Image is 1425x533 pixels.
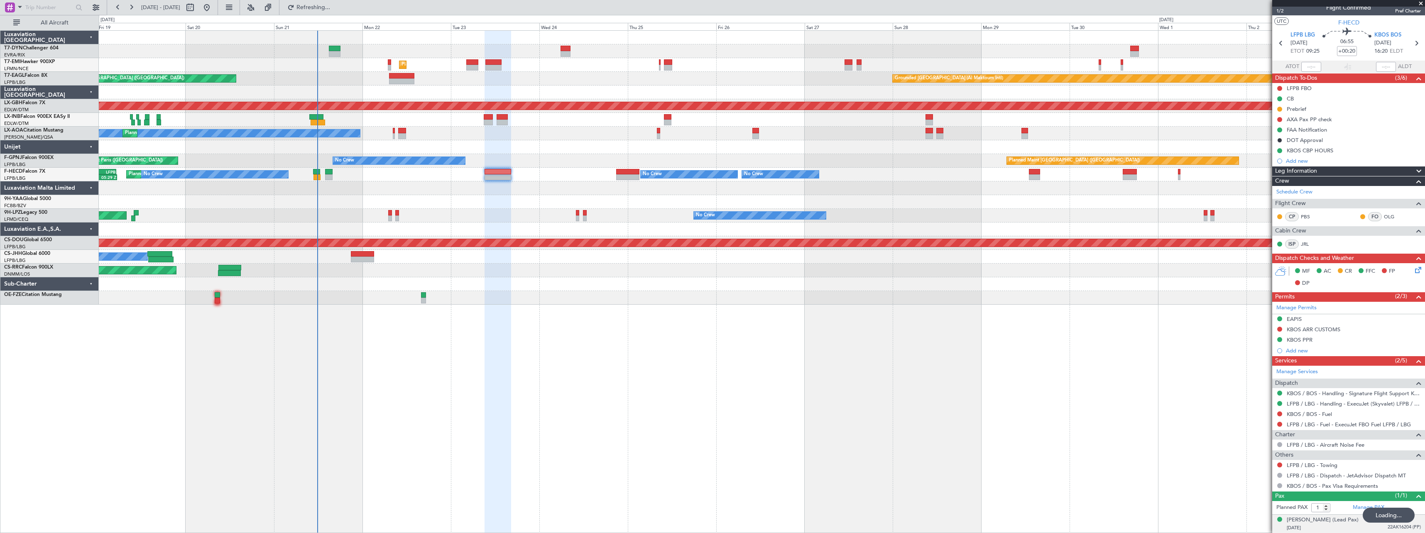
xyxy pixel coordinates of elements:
[1275,491,1284,501] span: Pax
[4,251,22,256] span: CS-JHH
[4,52,25,58] a: EVRA/RIX
[186,23,274,30] div: Sat 20
[1287,472,1406,479] a: LFPB / LBG - Dispatch - JetAdvisor Dispatch MT
[1287,421,1411,428] a: LFPB / LBG - Fuel - ExecuJet FBO Fuel LFPB / LBG
[1395,73,1407,82] span: (3/6)
[539,23,628,30] div: Wed 24
[296,5,331,10] span: Refreshing...
[1275,379,1298,388] span: Dispatch
[4,134,53,140] a: [PERSON_NAME]/QSA
[1363,508,1415,523] div: Loading...
[1286,157,1421,164] div: Add new
[1290,39,1307,47] span: [DATE]
[1276,7,1296,15] span: 1/2
[1275,176,1289,186] span: Crew
[4,100,45,105] a: LX-GBHFalcon 7X
[1275,450,1293,460] span: Others
[1287,482,1378,489] a: KBOS / BOS - Pax Visa Requirements
[4,66,29,72] a: LFMN/NCE
[100,175,116,180] div: 05:29 Z
[1009,154,1140,167] div: Planned Maint [GEOGRAPHIC_DATA] ([GEOGRAPHIC_DATA])
[1395,356,1407,365] span: (2/5)
[1287,126,1327,133] div: FAA Notification
[4,46,23,51] span: T7-DYN
[1287,315,1302,323] div: EAPIS
[4,100,22,105] span: LX-GBH
[1159,17,1173,24] div: [DATE]
[4,292,22,297] span: OE-FZE
[4,155,22,160] span: F-GPNJ
[1274,17,1289,25] button: UTC
[4,216,28,222] a: LFMD/CEQ
[1290,47,1304,56] span: ETOT
[1287,326,1340,333] div: KBOS ARR CUSTOMS
[1158,23,1246,30] div: Wed 1
[4,237,52,242] a: CS-DOUGlobal 6500
[4,120,29,127] a: EDLW/DTM
[4,155,54,160] a: F-GPNJFalcon 900EX
[1395,292,1407,301] span: (2/3)
[1287,516,1359,524] div: [PERSON_NAME] (Lead Pax)
[1276,188,1312,196] a: Schedule Crew
[4,210,21,215] span: 9H-LPZ
[274,23,362,30] div: Sun 21
[4,169,45,174] a: F-HECDFalcon 7X
[4,128,64,133] a: LX-AOACitation Mustang
[1275,166,1317,176] span: Leg Information
[4,292,62,297] a: OE-FZECitation Mustang
[1287,147,1333,154] div: KBOS CBP HOURS
[4,46,59,51] a: T7-DYNChallenger 604
[744,168,763,181] div: No Crew
[76,154,163,167] div: AOG Maint Paris ([GEOGRAPHIC_DATA])
[1389,267,1395,276] span: FP
[4,114,20,119] span: LX-INB
[1324,267,1331,276] span: AC
[1287,95,1294,102] div: CB
[981,23,1070,30] div: Mon 29
[1338,18,1359,27] span: F-HECD
[451,23,539,30] div: Tue 23
[25,1,73,14] input: Trip Number
[1276,304,1317,312] a: Manage Permits
[1384,213,1403,220] a: OLG
[4,114,70,119] a: LX-INBFalcon 900EX EASy II
[125,127,218,139] div: Planned Maint Nice ([GEOGRAPHIC_DATA])
[1353,504,1384,512] a: Manage PAX
[402,59,481,71] div: Planned Maint [GEOGRAPHIC_DATA]
[1374,31,1401,39] span: KBOS BOS
[4,210,47,215] a: 9H-LPZLegacy 500
[1395,7,1421,15] span: Pref Charter
[1340,38,1354,46] span: 06:55
[1285,212,1299,221] div: CP
[1287,116,1332,123] div: AXA Pax PP check
[1287,462,1337,469] a: LFPB / LBG - Towing
[1287,411,1332,418] a: KBOS / BOS - Fuel
[1366,267,1375,276] span: FFC
[1390,47,1403,56] span: ELDT
[1285,63,1299,71] span: ATOT
[643,168,662,181] div: No Crew
[1275,430,1295,440] span: Charter
[1275,199,1306,208] span: Flight Crew
[1301,213,1320,220] a: PBS
[4,244,26,250] a: LFPB/LBG
[1287,441,1364,448] a: LFPB / LBG - Aircraft Noise Fee
[893,23,981,30] div: Sun 28
[1290,31,1315,39] span: LFPB LBG
[1395,491,1407,500] span: (1/1)
[4,271,30,277] a: DNMM/LOS
[4,59,20,64] span: T7-EMI
[1070,23,1158,30] div: Tue 30
[1246,23,1335,30] div: Thu 2
[1287,336,1312,343] div: KBOS PPR
[4,128,23,133] span: LX-AOA
[1301,240,1320,248] a: JRL
[22,20,88,26] span: All Aircraft
[628,23,716,30] div: Thu 25
[99,169,115,174] div: LFPB
[1275,254,1354,263] span: Dispatch Checks and Weather
[4,169,22,174] span: F-HECD
[9,16,90,29] button: All Aircraft
[4,257,26,264] a: LFPB/LBG
[4,196,23,201] span: 9H-YAA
